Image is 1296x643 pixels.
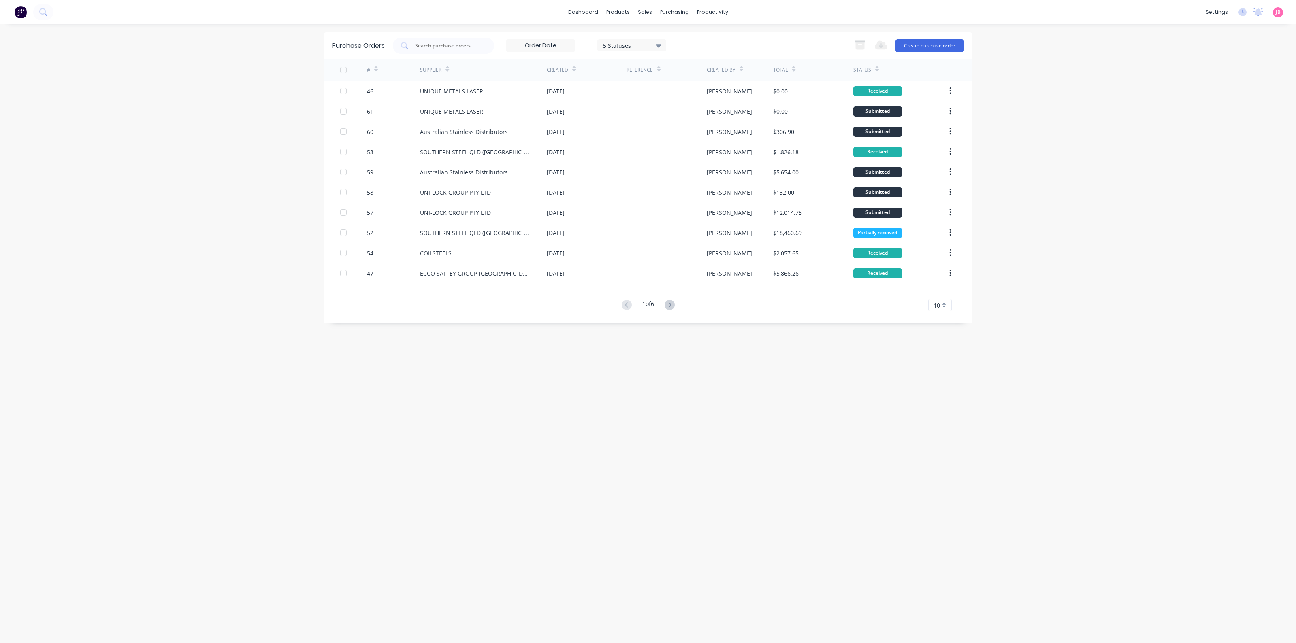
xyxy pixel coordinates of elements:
[547,66,568,74] div: Created
[707,188,752,197] div: [PERSON_NAME]
[853,248,902,258] div: Received
[853,106,902,117] div: Submitted
[420,107,483,116] div: UNIQUE METALS LASER
[773,208,802,217] div: $12,014.75
[367,148,373,156] div: 53
[420,66,441,74] div: Supplier
[642,299,654,311] div: 1 of 6
[547,229,565,237] div: [DATE]
[547,249,565,257] div: [DATE]
[547,168,565,176] div: [DATE]
[602,6,634,18] div: products
[1276,8,1281,16] span: JB
[420,87,483,95] div: UNIQUE METALS LASER
[15,6,27,18] img: Factory
[773,66,788,74] div: Total
[547,188,565,197] div: [DATE]
[853,86,902,96] div: Received
[693,6,732,18] div: productivity
[773,269,799,278] div: $5,866.26
[934,301,940,310] span: 10
[853,127,902,137] div: Submitted
[367,107,373,116] div: 61
[547,107,565,116] div: [DATE]
[414,42,482,50] input: Search purchase orders...
[634,6,656,18] div: sales
[707,229,752,237] div: [PERSON_NAME]
[707,249,752,257] div: [PERSON_NAME]
[853,228,902,238] div: Partially received
[853,268,902,278] div: Received
[853,147,902,157] div: Received
[547,208,565,217] div: [DATE]
[367,66,370,74] div: #
[420,269,531,278] div: ECCO SAFTEY GROUP [GEOGRAPHIC_DATA]
[420,229,531,237] div: SOUTHERN STEEL QLD ([GEOGRAPHIC_DATA])
[367,87,373,95] div: 46
[367,249,373,257] div: 54
[1202,6,1232,18] div: settings
[420,168,508,176] div: Australian Stainless Distributors
[707,208,752,217] div: [PERSON_NAME]
[707,107,752,116] div: [PERSON_NAME]
[707,148,752,156] div: [PERSON_NAME]
[853,66,871,74] div: Status
[420,208,491,217] div: UNI-LOCK GROUP PTY LTD
[507,40,575,52] input: Order Date
[773,249,799,257] div: $2,057.65
[773,87,788,95] div: $0.00
[895,39,964,52] button: Create purchase order
[707,168,752,176] div: [PERSON_NAME]
[773,168,799,176] div: $5,654.00
[367,188,373,197] div: 58
[773,148,799,156] div: $1,826.18
[420,249,452,257] div: COILSTEELS
[547,87,565,95] div: [DATE]
[707,269,752,278] div: [PERSON_NAME]
[547,148,565,156] div: [DATE]
[367,269,373,278] div: 47
[367,168,373,176] div: 59
[547,269,565,278] div: [DATE]
[707,127,752,136] div: [PERSON_NAME]
[367,229,373,237] div: 52
[420,148,531,156] div: SOUTHERN STEEL QLD ([GEOGRAPHIC_DATA])
[367,208,373,217] div: 57
[603,41,661,49] div: 5 Statuses
[853,208,902,218] div: Submitted
[773,127,794,136] div: $306.90
[773,229,802,237] div: $18,460.69
[773,188,794,197] div: $132.00
[367,127,373,136] div: 60
[627,66,653,74] div: Reference
[420,127,508,136] div: Australian Stainless Distributors
[707,87,752,95] div: [PERSON_NAME]
[564,6,602,18] a: dashboard
[656,6,693,18] div: purchasing
[707,66,735,74] div: Created By
[853,187,902,197] div: Submitted
[420,188,491,197] div: UNI-LOCK GROUP PTY LTD
[332,41,385,51] div: Purchase Orders
[773,107,788,116] div: $0.00
[853,167,902,177] div: Submitted
[547,127,565,136] div: [DATE]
